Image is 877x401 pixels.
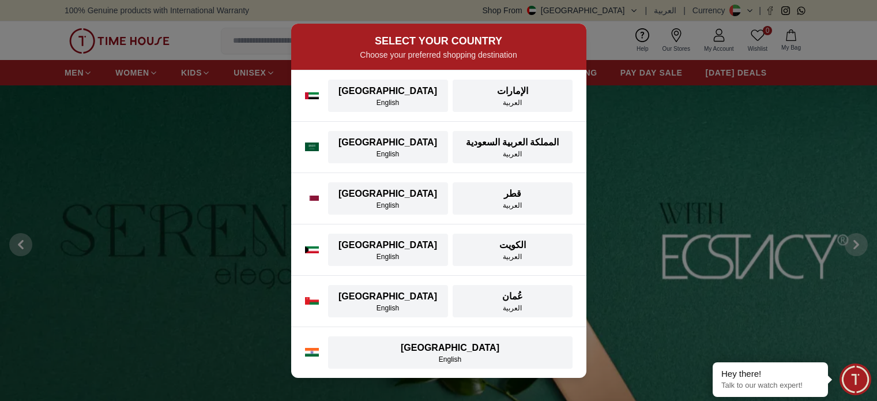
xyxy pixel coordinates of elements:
button: [GEOGRAPHIC_DATA]English [328,131,448,163]
div: [GEOGRAPHIC_DATA] [335,341,566,355]
img: Oman flag [305,297,319,305]
img: Kuwait flag [305,246,319,253]
p: Talk to our watch expert! [721,381,819,391]
p: Choose your preferred shopping destination [305,49,573,61]
img: Qatar flag [305,196,319,201]
img: India flag [305,348,319,357]
div: English [335,149,441,159]
div: [GEOGRAPHIC_DATA] [335,290,441,303]
div: English [335,98,441,107]
button: الكويتالعربية [453,234,573,266]
div: English [335,252,441,261]
div: قطر [460,187,566,201]
div: Chat Widget [840,363,871,395]
div: الإمارات [460,84,566,98]
button: [GEOGRAPHIC_DATA]English [328,182,448,215]
div: [GEOGRAPHIC_DATA] [335,187,441,201]
div: الكويت [460,238,566,252]
div: العربية [460,252,566,261]
div: العربية [460,98,566,107]
div: Hey there! [721,368,819,380]
div: [GEOGRAPHIC_DATA] [335,84,441,98]
h2: SELECT YOUR COUNTRY [305,33,573,49]
button: [GEOGRAPHIC_DATA]English [328,336,573,369]
button: [GEOGRAPHIC_DATA]English [328,234,448,266]
div: English [335,355,566,364]
button: المملكة العربية السعوديةالعربية [453,131,573,163]
div: [GEOGRAPHIC_DATA] [335,238,441,252]
button: قطرالعربية [453,182,573,215]
button: عُمانالعربية [453,285,573,317]
div: عُمان [460,290,566,303]
div: العربية [460,201,566,210]
div: المملكة العربية السعودية [460,136,566,149]
div: [GEOGRAPHIC_DATA] [335,136,441,149]
button: [GEOGRAPHIC_DATA]English [328,80,448,112]
div: العربية [460,303,566,313]
div: English [335,201,441,210]
div: English [335,303,441,313]
div: العربية [460,149,566,159]
button: [GEOGRAPHIC_DATA]English [328,285,448,317]
img: UAE flag [305,92,319,99]
button: الإماراتالعربية [453,80,573,112]
img: Saudi Arabia flag [305,143,319,152]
